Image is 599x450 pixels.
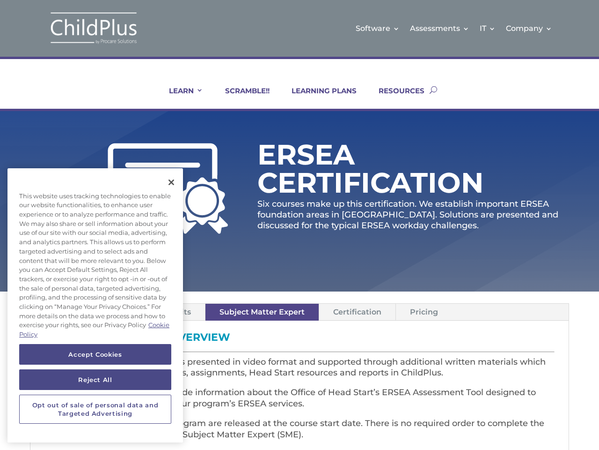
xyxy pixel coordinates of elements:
[367,86,424,109] a: RESOURCES
[19,395,171,424] button: Opt out of sale of personal data and Targeted Advertising
[7,168,183,442] div: Privacy
[205,304,319,320] a: Subject Matter Expert
[44,357,546,378] span: In each individual unit, content is presented in video format and supported through additional wr...
[396,304,452,320] a: Pricing
[213,86,270,109] a: SCRAMBLE!!
[410,9,469,47] a: Assessments
[44,387,555,418] p: All units in this certification include information about the Office of Head Start’s ERSEA Assess...
[19,344,171,365] button: Accept Cookies
[257,199,569,232] p: Six courses make up this certification. We establish important ERSEA foundation areas in [GEOGRAP...
[506,9,552,47] a: Company
[7,168,183,442] div: Cookie banner
[7,187,183,344] div: This website uses tracking technologies to enable our website functionalities, to enhance user ex...
[280,86,357,109] a: LEARNING PLANS
[44,418,544,440] span: All units in the ERSEA Online Program are released at the course start date. There is no required...
[44,332,555,347] h3: ERSEA Certification Overview
[319,304,395,320] a: Certification
[157,86,203,109] a: LEARN
[161,172,182,193] button: Close
[19,369,171,390] button: Reject All
[257,141,505,202] h1: ERSEA Certification
[356,9,400,47] a: Software
[480,9,496,47] a: IT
